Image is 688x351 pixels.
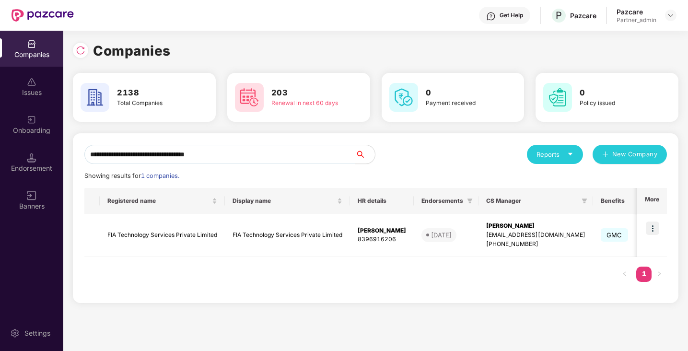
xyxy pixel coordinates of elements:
[617,267,632,282] button: left
[27,77,36,87] img: svg+xml;base64,PHN2ZyBpZD0iSXNzdWVzX2Rpc2FibGVkIiB4bWxucz0iaHR0cDovL3d3dy53My5vcmcvMjAwMC9zdmciIH...
[543,83,572,112] img: svg+xml;base64,PHN2ZyB4bWxucz0iaHR0cDovL3d3dy53My5vcmcvMjAwMC9zdmciIHdpZHRoPSI2MCIgaGVpZ2h0PSI2MC...
[426,87,497,99] h3: 0
[107,197,210,205] span: Registered name
[593,188,648,214] th: Benefits
[486,12,496,21] img: svg+xml;base64,PHN2ZyBpZD0iSGVscC0zMngzMiIgeG1sbnM9Imh0dHA6Ly93d3cudzMub3JnLzIwMDAvc3ZnIiB3aWR0aD...
[12,9,74,22] img: New Pazcare Logo
[426,99,497,108] div: Payment received
[355,145,375,164] button: search
[486,197,578,205] span: CS Manager
[580,87,651,99] h3: 0
[567,151,573,157] span: caret-down
[235,83,264,112] img: svg+xml;base64,PHN2ZyB4bWxucz0iaHR0cDovL3d3dy53My5vcmcvMjAwMC9zdmciIHdpZHRoPSI2MCIgaGVpZ2h0PSI2MC...
[93,40,171,61] h1: Companies
[355,151,375,158] span: search
[22,328,53,338] div: Settings
[593,145,667,164] button: plusNew Company
[76,46,85,55] img: svg+xml;base64,PHN2ZyBpZD0iUmVsb2FkLTMyeDMyIiB4bWxucz0iaHR0cDovL3d3dy53My5vcmcvMjAwMC9zdmciIHdpZH...
[81,83,109,112] img: svg+xml;base64,PHN2ZyB4bWxucz0iaHR0cDovL3d3dy53My5vcmcvMjAwMC9zdmciIHdpZHRoPSI2MCIgaGVpZ2h0PSI2MC...
[656,271,662,277] span: right
[646,222,659,235] img: icon
[580,195,589,207] span: filter
[117,87,188,99] h3: 2138
[486,222,585,231] div: [PERSON_NAME]
[271,99,342,108] div: Renewal in next 60 days
[100,214,225,257] td: FIA Technology Services Private Limited
[486,240,585,249] div: [PHONE_NUMBER]
[10,328,20,338] img: svg+xml;base64,PHN2ZyBpZD0iU2V0dGluZy0yMHgyMCIgeG1sbnM9Imh0dHA6Ly93d3cudzMub3JnLzIwMDAvc3ZnIiB3aW...
[358,226,406,235] div: [PERSON_NAME]
[431,230,452,240] div: [DATE]
[652,267,667,282] li: Next Page
[27,115,36,125] img: svg+xml;base64,PHN2ZyB3aWR0aD0iMjAiIGhlaWdodD0iMjAiIHZpZXdCb3g9IjAgMCAyMCAyMCIgZmlsbD0ibm9uZSIgeG...
[601,228,628,242] span: GMC
[582,198,587,204] span: filter
[667,12,675,19] img: svg+xml;base64,PHN2ZyBpZD0iRHJvcGRvd24tMzJ4MzIiIHhtbG5zPSJodHRwOi8vd3d3LnczLm9yZy8yMDAwL3N2ZyIgd2...
[617,7,656,16] div: Pazcare
[358,235,406,244] div: 8396916206
[617,267,632,282] li: Previous Page
[100,188,225,214] th: Registered name
[536,150,573,159] div: Reports
[465,195,475,207] span: filter
[612,150,658,159] span: New Company
[225,214,350,257] td: FIA Technology Services Private Limited
[117,99,188,108] div: Total Companies
[389,83,418,112] img: svg+xml;base64,PHN2ZyB4bWxucz0iaHR0cDovL3d3dy53My5vcmcvMjAwMC9zdmciIHdpZHRoPSI2MCIgaGVpZ2h0PSI2MC...
[486,231,585,240] div: [EMAIL_ADDRESS][DOMAIN_NAME]
[84,172,179,179] span: Showing results for
[636,267,652,282] li: 1
[636,267,652,281] a: 1
[570,11,596,20] div: Pazcare
[602,151,608,159] span: plus
[500,12,523,19] div: Get Help
[617,16,656,24] div: Partner_admin
[141,172,179,179] span: 1 companies.
[233,197,335,205] span: Display name
[421,197,463,205] span: Endorsements
[467,198,473,204] span: filter
[225,188,350,214] th: Display name
[637,188,667,214] th: More
[556,10,562,21] span: P
[580,99,651,108] div: Policy issued
[350,188,414,214] th: HR details
[27,39,36,49] img: svg+xml;base64,PHN2ZyBpZD0iQ29tcGFuaWVzIiB4bWxucz0iaHR0cDovL3d3dy53My5vcmcvMjAwMC9zdmciIHdpZHRoPS...
[27,153,36,163] img: svg+xml;base64,PHN2ZyB3aWR0aD0iMTQuNSIgaGVpZ2h0PSIxNC41IiB2aWV3Qm94PSIwIDAgMTYgMTYiIGZpbGw9Im5vbm...
[652,267,667,282] button: right
[27,191,36,200] img: svg+xml;base64,PHN2ZyB3aWR0aD0iMTYiIGhlaWdodD0iMTYiIHZpZXdCb3g9IjAgMCAxNiAxNiIgZmlsbD0ibm9uZSIgeG...
[271,87,342,99] h3: 203
[622,271,628,277] span: left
